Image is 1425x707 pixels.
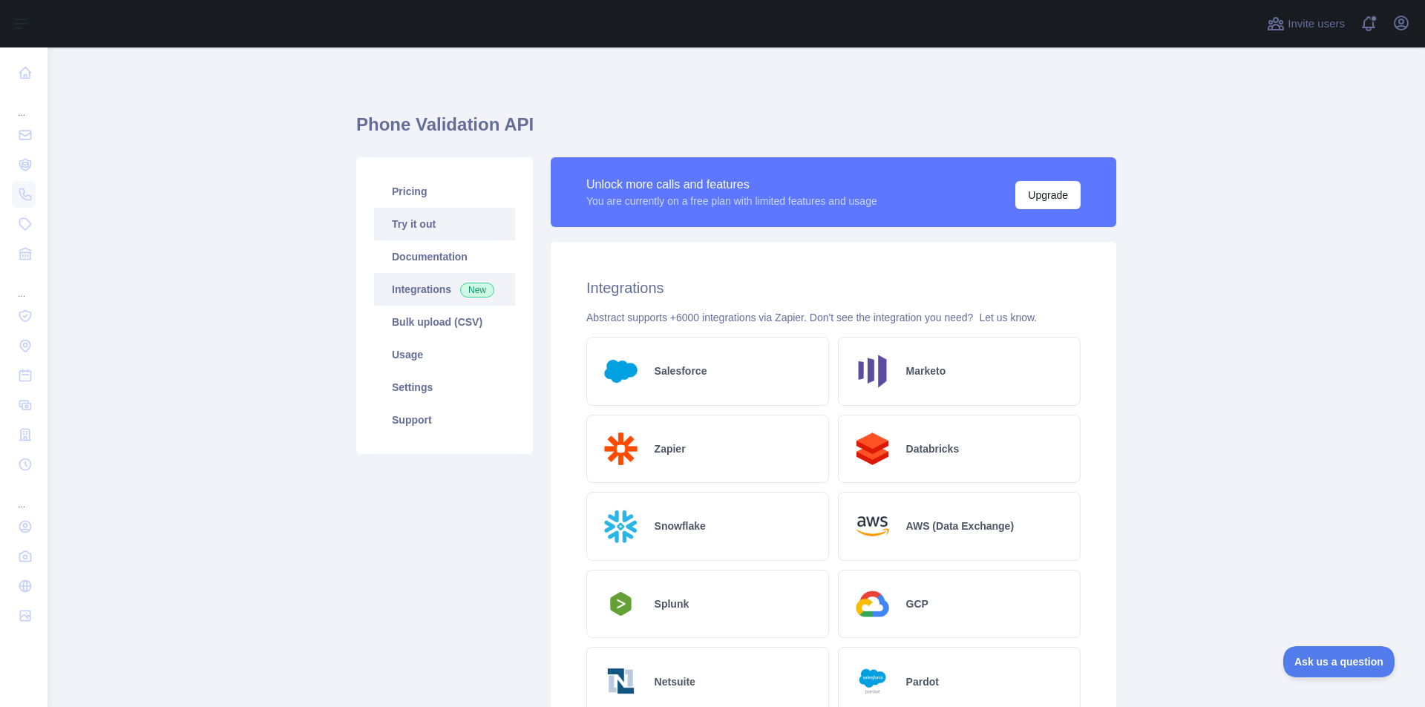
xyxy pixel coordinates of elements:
[851,349,894,393] img: Logo
[599,588,643,620] img: Logo
[655,441,686,456] h2: Zapier
[655,674,695,689] h2: Netsuite
[655,519,706,533] h2: Snowflake
[906,596,928,611] h2: GCP
[374,240,515,273] a: Documentation
[374,306,515,338] a: Bulk upload (CSV)
[12,270,36,300] div: ...
[1288,16,1345,33] span: Invite users
[460,283,494,297] span: New
[586,176,877,194] div: Unlock more calls and features
[599,349,643,393] img: Logo
[851,582,894,626] img: Logo
[906,674,939,689] h2: Pardot
[655,364,707,378] h2: Salesforce
[586,310,1081,325] div: Abstract supports +6000 integrations via Zapier. Don't see the integration you need?
[851,660,894,703] img: Logo
[655,596,689,611] h2: Splunk
[1015,181,1081,209] button: Upgrade
[586,277,1081,298] h2: Integrations
[374,175,515,208] a: Pricing
[599,427,643,471] img: Logo
[1283,646,1395,677] iframe: Toggle Customer Support
[599,504,643,548] img: Logo
[374,338,515,371] a: Usage
[374,208,515,240] a: Try it out
[374,273,515,306] a: Integrations New
[374,404,515,436] a: Support
[374,371,515,404] a: Settings
[851,504,894,548] img: Logo
[12,481,36,510] div: ...
[851,427,894,471] img: Logo
[906,441,960,456] h2: Databricks
[1264,12,1348,36] button: Invite users
[599,660,643,703] img: Logo
[906,364,946,378] h2: Marketo
[906,519,1014,533] h2: AWS (Data Exchange)
[586,194,877,208] div: You are currently on a free plan with limited features and usage
[12,89,36,119] div: ...
[979,312,1037,323] a: Let us know.
[356,113,1116,148] h1: Phone Validation API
